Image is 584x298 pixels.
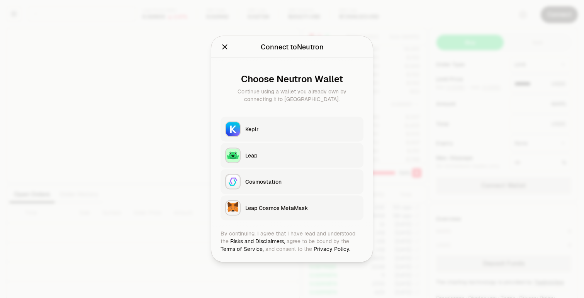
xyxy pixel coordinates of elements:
div: Cosmostation [245,178,359,186]
a: Risks and Disclaimers, [230,238,285,245]
button: KeplrKeplr [221,117,363,142]
div: Continue using a wallet you already own by connecting it to [GEOGRAPHIC_DATA]. [227,88,357,103]
img: Leap Cosmos MetaMask [226,201,240,215]
div: By continuing, I agree that I have read and understood the agree to be bound by the and consent t... [221,230,363,253]
button: Close [221,42,229,52]
div: Leap Cosmos MetaMask [245,204,359,212]
a: Terms of Service, [221,246,264,252]
a: Privacy Policy. [314,246,350,252]
div: Keplr [245,125,359,133]
button: Leap Cosmos MetaMaskLeap Cosmos MetaMask [221,196,363,220]
div: Choose Neutron Wallet [227,74,357,85]
div: Connect to Neutron [261,42,324,52]
img: Leap [226,149,240,163]
button: LeapLeap [221,143,363,168]
img: Cosmostation [226,175,240,189]
button: CosmostationCosmostation [221,169,363,194]
div: Leap [245,152,359,159]
img: Keplr [226,122,240,136]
